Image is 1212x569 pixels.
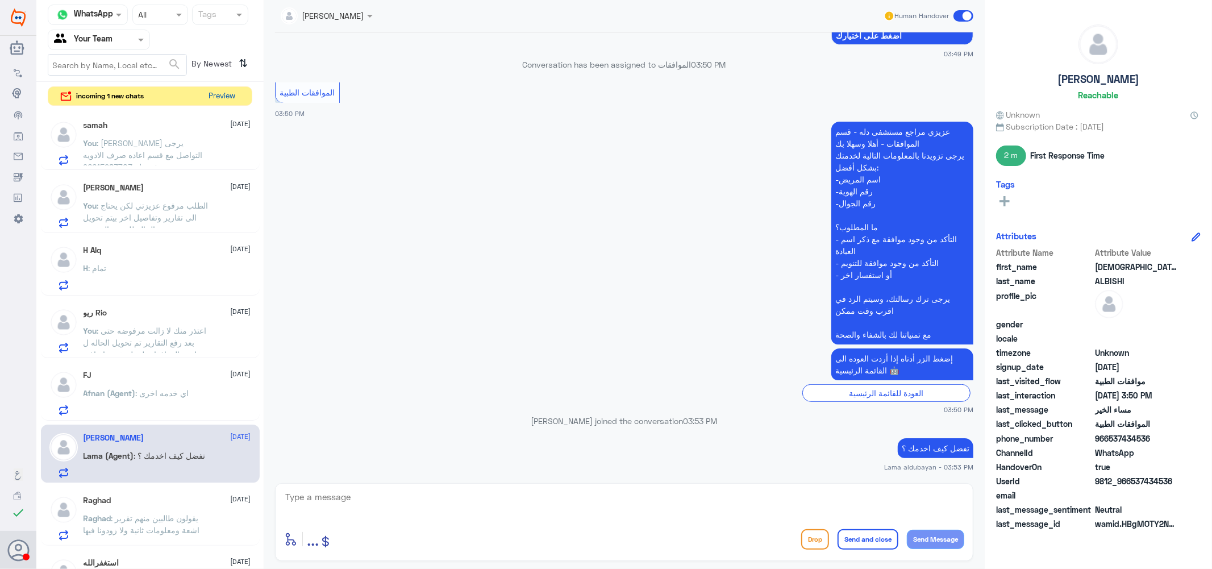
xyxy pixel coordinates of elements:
button: Send and close [838,529,898,550]
span: incoming 1 new chats [77,91,144,101]
span: [DATE] [231,181,251,192]
button: search [168,55,181,74]
h5: H Alq [84,246,102,255]
span: موافقات الطبية [1095,375,1177,387]
span: last_message_sentiment [996,504,1093,516]
p: 2/9/2025, 3:53 PM [898,438,973,458]
p: Conversation has been assigned to الموافقات [275,59,973,70]
span: Human Handover [895,11,949,21]
span: [DATE] [231,306,251,317]
span: مساء الخير [1095,404,1177,416]
span: last_interaction [996,389,1093,401]
span: last_message [996,404,1093,416]
span: Attribute Value [1095,247,1177,259]
span: [DATE] [231,494,251,504]
span: Unknown [996,109,1040,121]
img: yourTeam.svg [54,31,71,48]
img: defaultAdmin.png [49,308,78,337]
h5: FJ [84,371,92,380]
span: 9812_966537434536 [1095,475,1177,487]
img: defaultAdmin.png [1095,290,1123,318]
span: last_message_id [996,518,1093,530]
span: first_name [996,261,1093,273]
span: You [84,138,97,148]
span: signup_date [996,361,1093,373]
span: First Response Time [1030,149,1105,161]
span: MOHAMMED [1095,261,1177,273]
span: null [1095,318,1177,330]
span: UserId [996,475,1093,487]
span: : اي خدمه اخرى [136,388,189,398]
span: 03:50 PM [944,405,973,414]
h5: ريو Rio [84,308,107,318]
img: defaultAdmin.png [49,183,78,211]
span: : الطلب مرفوع عزيزتي لكن يحتاج الى تقارير وتفاصيل اخر بيتم تحويل الحاله للفريق المختص [84,201,209,234]
span: 03:50 PM [692,60,726,69]
img: defaultAdmin.png [49,246,78,274]
span: : يقولون طالبين منهم تقرير اشعة ومعلومات ثانية ولا زودونا فيها [84,513,200,535]
h5: samah [84,121,108,130]
span: Attribute Name [996,247,1093,259]
div: Tags [197,8,216,23]
span: null [1095,333,1177,344]
p: [PERSON_NAME] joined the conversation [275,415,973,427]
span: : اعتذر منك لا زالت مرفوضه حتى بعد رفع التقارير تم تحويل الحاله ل طبيب الموافقات لعمل تقرير اضافي [84,326,207,359]
span: wamid.HBgMOTY2NTM3NDM0NTM2FQIAEhgUM0E1RkYxNTMzQUUyNEFCQUVERDEA [1095,518,1177,530]
div: العودة للقائمة الرئيسية [802,384,971,402]
span: H [84,263,89,273]
h6: Attributes [996,231,1036,241]
span: 0 [1095,504,1177,516]
button: Send Message [907,530,964,549]
span: ... [307,529,319,549]
span: 03:49 PM [944,49,973,59]
span: Raghad [84,513,111,523]
p: 2/9/2025, 3:50 PM [831,122,973,344]
span: true [1095,461,1177,473]
h5: Omar Bin Jahlan [84,183,144,193]
span: 966537434536 [1095,433,1177,445]
span: [DATE] [231,556,251,567]
button: Preview [204,87,240,106]
span: last_name [996,275,1093,287]
span: search [168,57,181,71]
span: locale [996,333,1093,344]
span: profile_pic [996,290,1093,316]
span: اضغط على اختيارك [836,31,969,40]
img: defaultAdmin.png [49,121,78,149]
img: defaultAdmin.png [49,433,78,462]
span: You [84,201,97,210]
span: Unknown [1095,347,1177,359]
span: phone_number [996,433,1093,445]
span: [DATE] [231,369,251,379]
button: Drop [801,529,829,550]
span: [DATE] [231,431,251,442]
h5: استغفرالله [84,558,119,568]
span: ChannelId [996,447,1093,459]
span: Subscription Date : [DATE] [996,121,1201,132]
input: Search by Name, Local etc… [48,55,186,75]
img: defaultAdmin.png [1079,25,1118,64]
span: ALBISHI [1095,275,1177,287]
span: 2 m [996,146,1026,166]
span: Afnan (Agent) [84,388,136,398]
i: ⇅ [239,54,248,73]
span: 03:53 PM [684,416,718,426]
h5: MOHAMMED ALBISHI [84,433,144,443]
span: [DATE] [231,119,251,129]
span: null [1095,489,1177,501]
span: 03:50 PM [275,110,305,117]
span: timezone [996,347,1093,359]
span: HandoverOn [996,461,1093,473]
span: : تمام [89,263,107,273]
span: Lama (Agent) [84,451,134,460]
i: check [11,506,25,520]
img: whatsapp.png [54,6,71,23]
span: 2025-09-02T12:50:24.154Z [1095,389,1177,401]
span: 2 [1095,447,1177,459]
span: : تفضل كيف اخدمك ؟ [134,451,206,460]
span: الموافقات الطبية [1095,418,1177,430]
img: defaultAdmin.png [49,496,78,524]
p: 2/9/2025, 3:50 PM [831,348,973,380]
h5: [PERSON_NAME] [1057,73,1139,86]
h6: Reachable [1078,90,1119,100]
